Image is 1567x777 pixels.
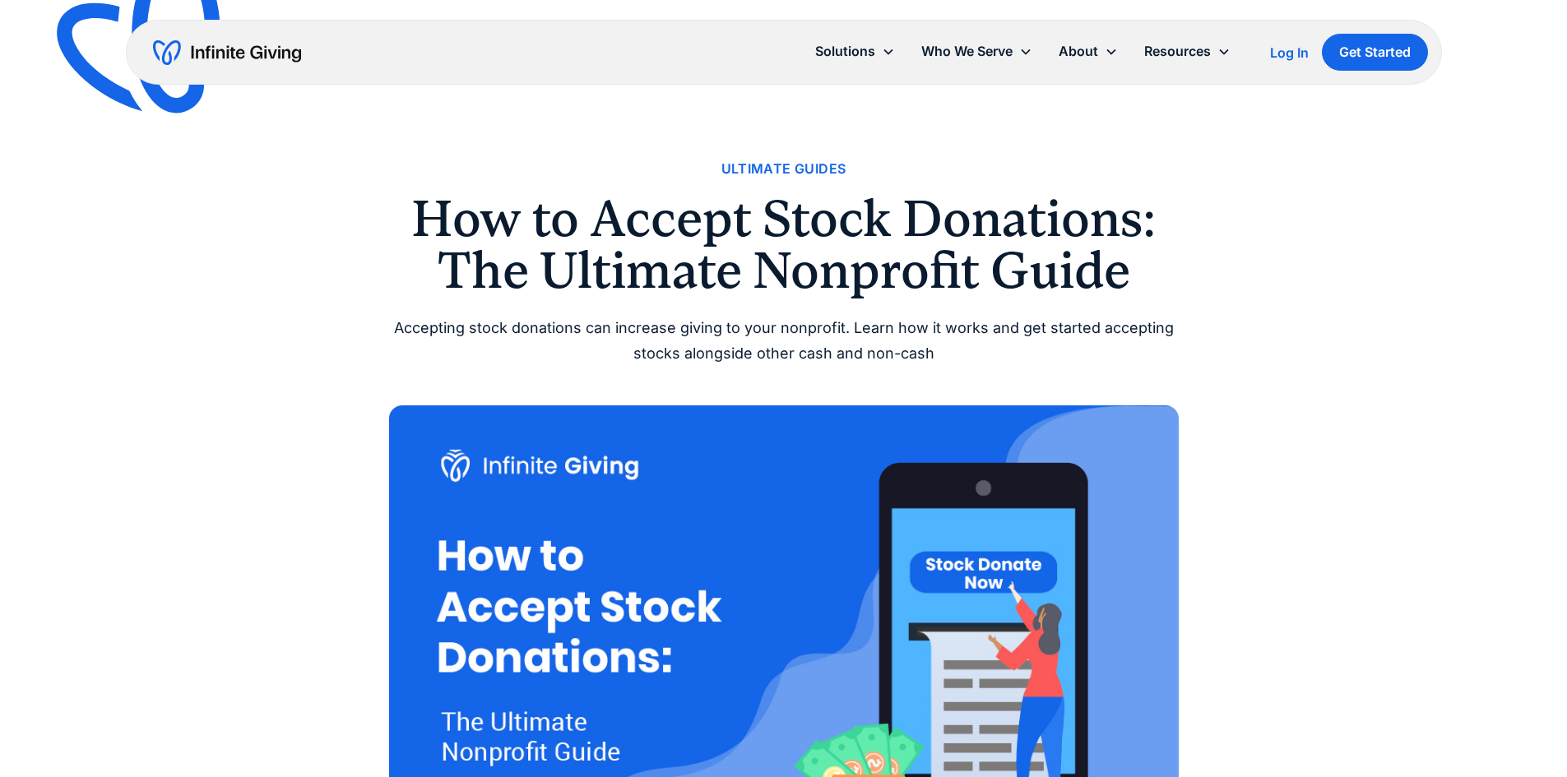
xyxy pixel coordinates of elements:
[802,34,908,69] div: Solutions
[1045,34,1131,69] div: About
[389,316,1179,366] div: Accepting stock donations can increase giving to your nonprofit. Learn how it works and get start...
[721,158,846,180] a: Ultimate Guides
[815,40,875,62] div: Solutions
[1270,46,1309,59] div: Log In
[1131,34,1244,69] div: Resources
[1322,34,1428,71] a: Get Started
[389,193,1179,296] h1: How to Accept Stock Donations: The Ultimate Nonprofit Guide
[1059,40,1098,62] div: About
[1144,40,1211,62] div: Resources
[921,40,1013,62] div: Who We Serve
[908,34,1045,69] div: Who We Serve
[153,39,301,66] a: home
[1270,43,1309,62] a: Log In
